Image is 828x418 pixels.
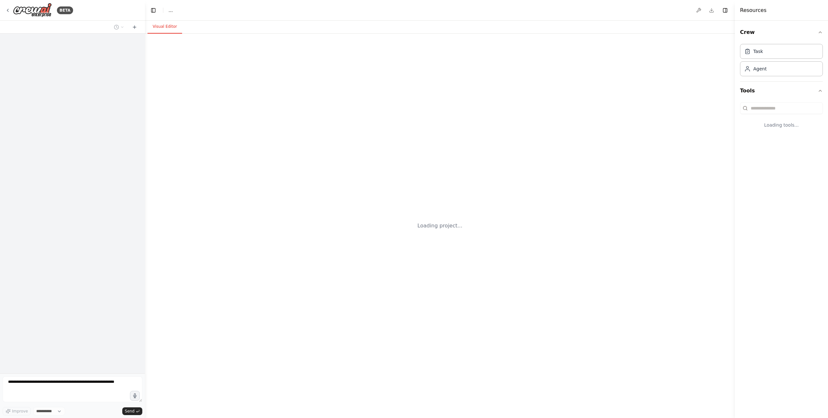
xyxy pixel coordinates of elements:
[169,7,173,14] span: ...
[740,6,767,14] h4: Resources
[57,6,73,14] div: BETA
[740,41,823,81] div: Crew
[111,23,127,31] button: Switch to previous chat
[740,82,823,100] button: Tools
[147,20,182,34] button: Visual Editor
[149,6,158,15] button: Hide left sidebar
[418,222,463,230] div: Loading project...
[13,3,52,17] img: Logo
[753,48,763,55] div: Task
[130,391,140,401] button: Click to speak your automation idea
[169,7,173,14] nav: breadcrumb
[3,407,31,415] button: Improve
[122,407,142,415] button: Send
[125,409,135,414] span: Send
[753,66,767,72] div: Agent
[740,100,823,139] div: Tools
[129,23,140,31] button: Start a new chat
[721,6,730,15] button: Hide right sidebar
[12,409,28,414] span: Improve
[740,23,823,41] button: Crew
[740,117,823,133] div: Loading tools...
